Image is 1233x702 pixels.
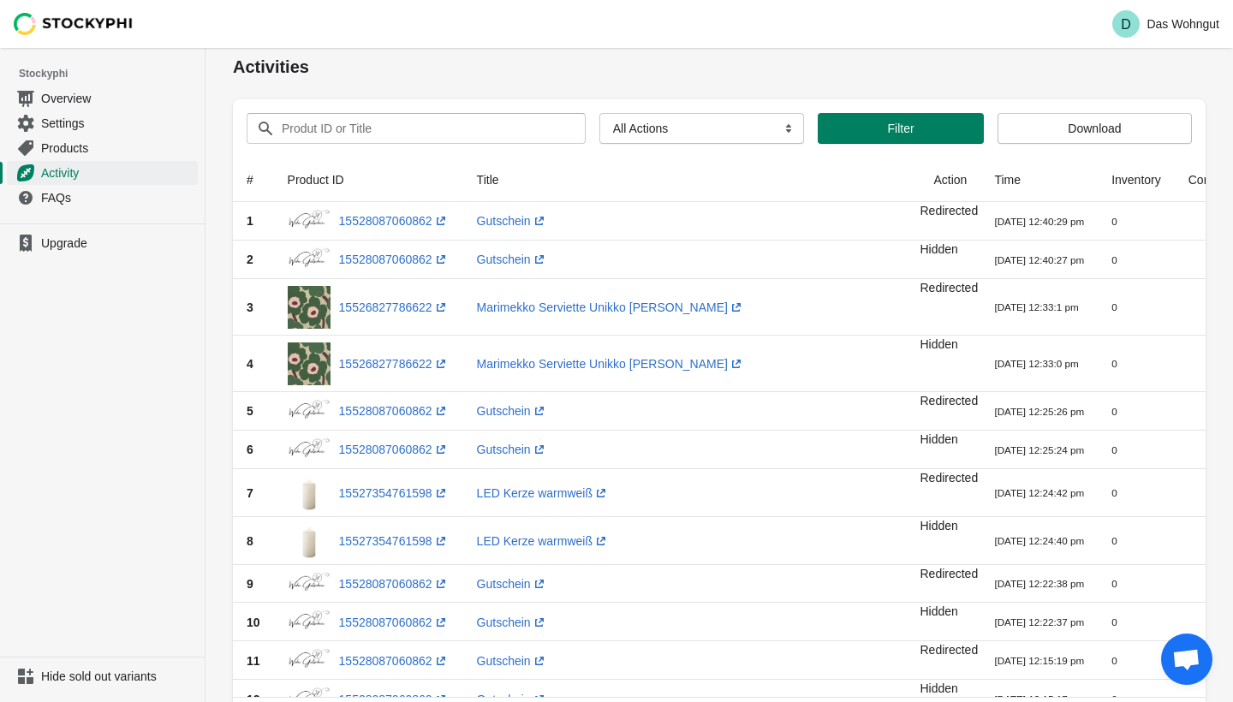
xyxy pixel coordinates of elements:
[920,681,957,695] span: Hidden
[994,216,1084,227] small: [DATE] 12:40:29 pm
[339,443,450,456] a: 15528087060862(opens a new window)
[41,189,194,206] span: FAQs
[920,519,957,532] span: Hidden
[477,443,548,456] a: Gutschein(opens a new window)
[339,300,450,314] a: 15526827786622(opens a new window)
[247,253,253,266] span: 2
[7,86,198,110] a: Overview
[7,664,198,688] a: Hide sold out variants
[41,164,194,181] span: Activity
[7,135,198,160] a: Products
[1105,7,1226,41] button: Avatar with initials DDas Wohngut
[288,437,331,462] img: WohnGutschein_GIFT_CARD_DO_NOT_DELETE_c5cff825-8ce2-4408-82d2-96430ca57232.jpg
[1111,216,1117,227] small: 0
[274,158,463,202] th: Product ID
[339,654,450,668] a: 15528087060862(opens a new window)
[288,342,331,385] img: marimekko-serviette-unikko-gruen-ros-l-552625.jpg
[994,301,1078,312] small: [DATE] 12:33:1 pm
[887,122,914,135] span: Filter
[41,115,194,132] span: Settings
[247,486,253,500] span: 7
[7,185,198,210] a: FAQs
[477,577,548,591] a: Gutschein(opens a new window)
[920,394,978,408] span: Redirected
[920,604,957,618] span: Hidden
[994,616,1084,628] small: [DATE] 12:22:37 pm
[288,648,331,673] img: WohnGutschein_GIFT_CARD_DO_NOT_DELETE_c5cff825-8ce2-4408-82d2-96430ca57232.jpg
[1111,254,1117,265] small: 0
[920,432,957,446] span: Hidden
[477,357,745,371] a: Marimekko Serviette Unikko [PERSON_NAME](opens a new window)
[994,444,1084,455] small: [DATE] 12:25:24 pm
[41,90,194,107] span: Overview
[920,158,980,202] th: Action
[247,534,253,548] span: 8
[1111,616,1117,628] small: 0
[994,406,1084,417] small: [DATE] 12:25:26 pm
[920,281,978,294] span: Redirected
[339,404,450,418] a: 15528087060862(opens a new window)
[994,655,1084,666] small: [DATE] 12:15:19 pm
[477,616,548,629] a: Gutschein(opens a new window)
[477,300,745,314] a: Marimekko Serviette Unikko [PERSON_NAME](opens a new window)
[41,235,194,252] span: Upgrade
[994,254,1084,265] small: [DATE] 12:40:27 pm
[19,65,205,82] span: Stockyphi
[477,404,548,418] a: Gutschein(opens a new window)
[920,242,957,256] span: Hidden
[463,158,920,202] th: Title
[994,535,1084,546] small: [DATE] 12:24:40 pm
[288,209,331,234] img: WohnGutschein_GIFT_CARD_DO_NOT_DELETE_c5cff825-8ce2-4408-82d2-96430ca57232.jpg
[994,578,1084,589] small: [DATE] 12:22:38 pm
[288,476,331,510] img: 486769s1-jpg.webp
[1111,578,1117,589] small: 0
[41,668,194,685] span: Hide sold out variants
[339,577,450,591] a: 15528087060862(opens a new window)
[1147,17,1219,31] p: Das Wohngut
[288,610,331,634] img: WohnGutschein_GIFT_CARD_DO_NOT_DELETE_c5cff825-8ce2-4408-82d2-96430ca57232.jpg
[339,616,450,629] a: 15528087060862(opens a new window)
[477,534,610,548] a: LED Kerze warmweiß(opens a new window)
[288,572,331,597] img: WohnGutschein_GIFT_CARD_DO_NOT_DELETE_c5cff825-8ce2-4408-82d2-96430ca57232.jpg
[339,534,450,548] a: 15527354761598(opens a new window)
[1111,487,1117,498] small: 0
[339,486,450,500] a: 15527354761598(opens a new window)
[920,204,978,217] span: Redirected
[247,654,260,668] span: 11
[920,567,978,580] span: Redirected
[339,357,450,371] a: 15526827786622(opens a new window)
[980,158,1098,202] th: Time
[288,247,331,272] img: WohnGutschein_GIFT_CARD_DO_NOT_DELETE_c5cff825-8ce2-4408-82d2-96430ca57232.jpg
[920,643,978,657] span: Redirected
[1111,406,1117,417] small: 0
[247,616,260,629] span: 10
[994,487,1084,498] small: [DATE] 12:24:42 pm
[477,654,548,668] a: Gutschein(opens a new window)
[818,113,984,144] button: Filter
[288,286,331,329] img: marimekko-serviette-unikko-gruen-ros-l-552625.jpg
[247,214,253,228] span: 1
[1122,17,1132,32] text: D
[14,13,134,35] img: Stockyphi
[288,399,331,424] img: WohnGutschein_GIFT_CARD_DO_NOT_DELETE_c5cff825-8ce2-4408-82d2-96430ca57232.jpg
[477,253,548,266] a: Gutschein(opens a new window)
[281,113,555,144] input: Produt ID or Title
[7,231,198,255] a: Upgrade
[1111,444,1117,455] small: 0
[998,113,1192,144] button: Download
[7,110,198,135] a: Settings
[41,140,194,157] span: Products
[1161,634,1212,685] div: Open chat
[247,357,253,371] span: 4
[247,577,253,591] span: 9
[1068,122,1121,135] span: Download
[1111,535,1117,546] small: 0
[477,486,610,500] a: LED Kerze warmweiß(opens a new window)
[233,158,274,202] th: #
[288,524,331,558] img: 486769s1-jpg.webp
[7,160,198,185] a: Activity
[1111,301,1117,312] small: 0
[339,253,450,266] a: 15528087060862(opens a new window)
[233,55,1206,79] h1: Activities
[1098,158,1175,202] th: Inventory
